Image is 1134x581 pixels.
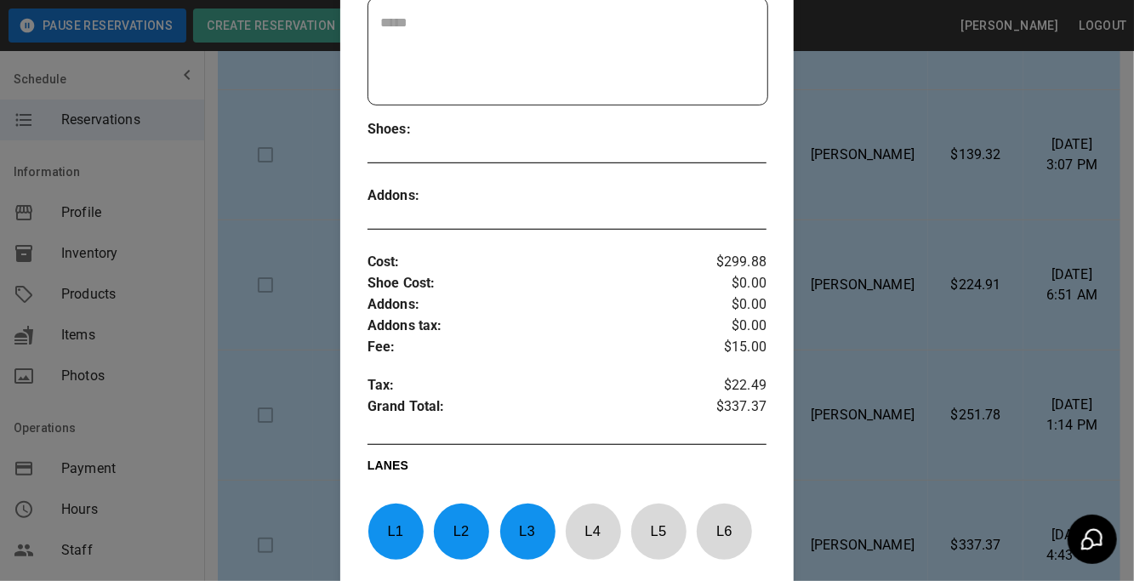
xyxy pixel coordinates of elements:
p: $0.00 [700,294,766,316]
p: $0.00 [700,273,766,294]
p: Addons : [368,185,467,207]
p: L 6 [696,511,752,551]
p: Fee : [368,337,700,358]
p: $15.00 [700,337,766,358]
p: $299.88 [700,252,766,273]
p: L 1 [368,511,424,551]
p: L 3 [499,511,556,551]
p: $0.00 [700,316,766,337]
p: Cost : [368,252,700,273]
p: LANES [368,457,766,481]
p: L 4 [565,511,621,551]
p: Grand Total : [368,396,700,422]
p: Addons : [368,294,700,316]
p: Addons tax : [368,316,700,337]
p: $337.37 [700,396,766,422]
p: Tax : [368,375,700,396]
p: L 5 [630,511,687,551]
p: L 2 [433,511,489,551]
p: $22.49 [700,375,766,396]
p: Shoe Cost : [368,273,700,294]
p: Shoes : [368,119,467,140]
